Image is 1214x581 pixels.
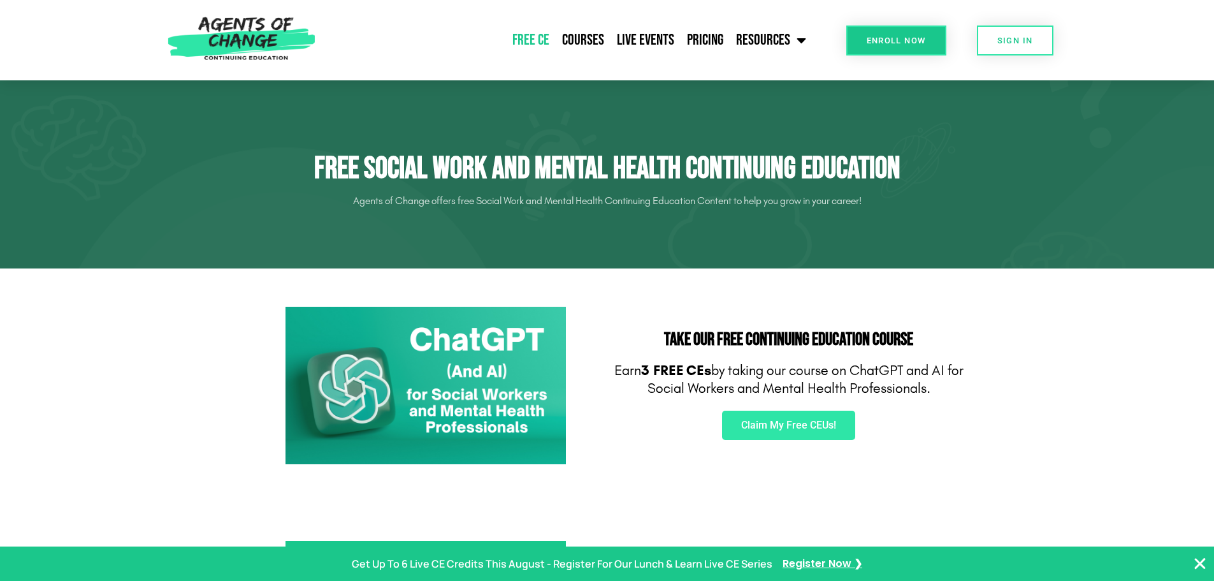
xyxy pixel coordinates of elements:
b: 3 FREE CEs [641,362,711,379]
a: Pricing [681,24,730,56]
p: Earn by taking our course on ChatGPT and AI for Social Workers and Mental Health Professionals. [614,362,964,398]
a: Resources [730,24,813,56]
h1: Free Social Work and Mental Health Continuing Education [250,151,964,188]
a: Register Now ❯ [783,555,862,573]
a: SIGN IN [977,26,1053,55]
span: Enroll Now [867,36,926,45]
a: Claim My Free CEUs! [722,411,855,440]
nav: Menu [322,24,813,56]
a: Live Events [611,24,681,56]
p: Agents of Change offers free Social Work and Mental Health Continuing Education Content to help y... [250,191,964,211]
button: Close Banner [1192,556,1208,571]
a: Enroll Now [846,26,946,55]
p: Get Up To 6 Live CE Credits This August - Register For Our Lunch & Learn Live CE Series [352,555,772,573]
a: Courses [556,24,611,56]
h2: Take Our FREE Continuing Education Course [614,331,964,349]
a: Free CE [506,24,556,56]
span: Claim My Free CEUs! [741,420,836,430]
span: SIGN IN [997,36,1033,45]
